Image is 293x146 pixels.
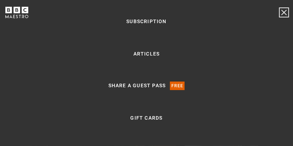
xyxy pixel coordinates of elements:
[130,114,162,122] a: Gift Cards
[108,82,166,90] a: Share a guest pass
[280,9,288,16] button: Toggle navigation
[126,17,166,26] a: Subscription
[133,50,160,58] a: Articles
[170,82,185,90] p: Free
[5,7,28,18] svg: BBC Maestro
